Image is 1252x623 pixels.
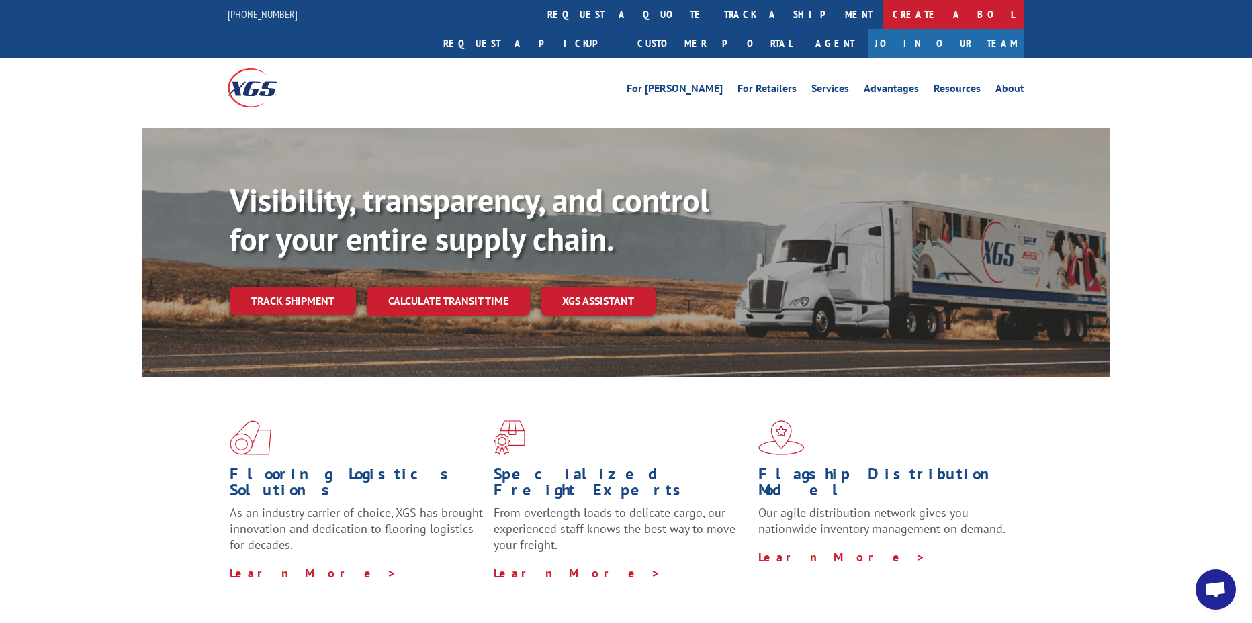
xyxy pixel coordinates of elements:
a: Request a pickup [433,29,627,58]
a: Calculate transit time [367,287,530,316]
h1: Flagship Distribution Model [758,466,1012,505]
a: Track shipment [230,287,356,315]
a: Learn More > [494,565,661,581]
a: XGS ASSISTANT [541,287,656,316]
b: Visibility, transparency, and control for your entire supply chain. [230,179,709,260]
a: Join Our Team [868,29,1024,58]
a: For Retailers [737,83,797,98]
a: For [PERSON_NAME] [627,83,723,98]
span: As an industry carrier of choice, XGS has brought innovation and dedication to flooring logistics... [230,505,483,553]
a: Customer Portal [627,29,802,58]
h1: Flooring Logistics Solutions [230,466,484,505]
a: [PHONE_NUMBER] [228,7,298,21]
a: Agent [802,29,868,58]
a: Resources [934,83,981,98]
div: Open chat [1196,569,1236,610]
a: Learn More > [758,549,926,565]
a: Advantages [864,83,919,98]
h1: Specialized Freight Experts [494,466,748,505]
img: xgs-icon-focused-on-flooring-red [494,420,525,455]
img: xgs-icon-flagship-distribution-model-red [758,420,805,455]
img: xgs-icon-total-supply-chain-intelligence-red [230,420,271,455]
span: Our agile distribution network gives you nationwide inventory management on demand. [758,505,1005,536]
p: From overlength loads to delicate cargo, our experienced staff knows the best way to move your fr... [494,505,748,565]
a: About [995,83,1024,98]
a: Services [811,83,849,98]
a: Learn More > [230,565,397,581]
